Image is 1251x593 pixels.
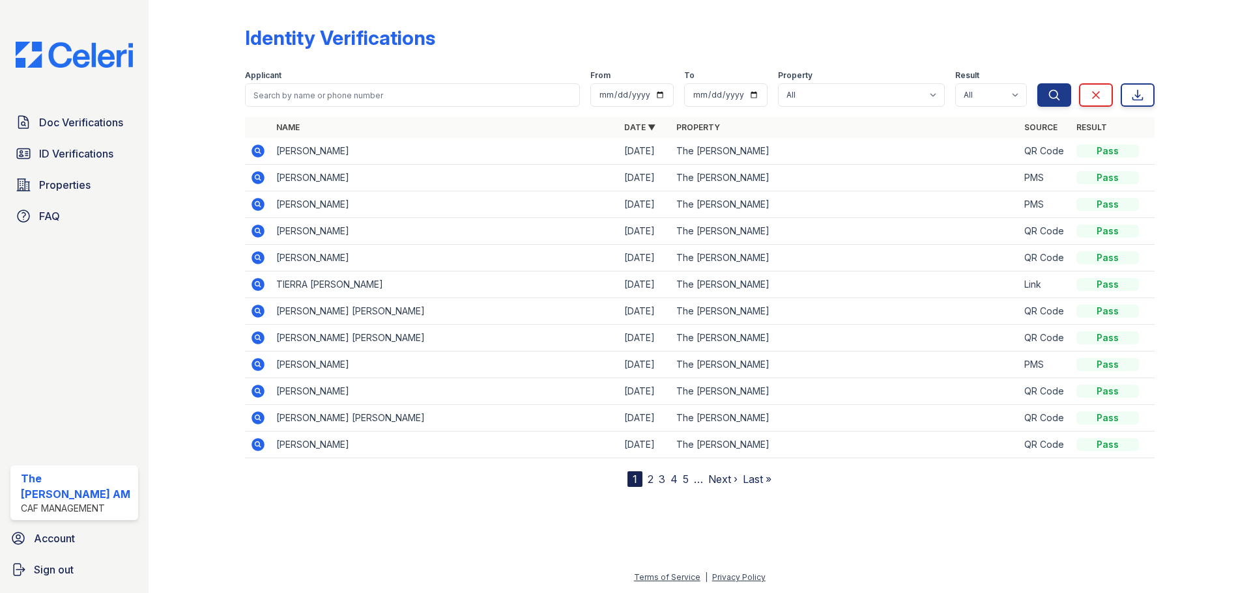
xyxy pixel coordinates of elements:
[671,405,1019,432] td: The [PERSON_NAME]
[619,218,671,245] td: [DATE]
[683,473,689,486] a: 5
[271,352,619,378] td: [PERSON_NAME]
[1076,145,1139,158] div: Pass
[271,325,619,352] td: [PERSON_NAME] [PERSON_NAME]
[10,172,138,198] a: Properties
[671,245,1019,271] td: The [PERSON_NAME]
[271,245,619,271] td: [PERSON_NAME]
[271,218,619,245] td: [PERSON_NAME]
[684,70,695,81] label: To
[1019,432,1071,458] td: QR Code
[39,177,91,193] span: Properties
[648,473,654,486] a: 2
[21,502,133,515] div: CAF Management
[634,572,700,582] a: Terms of Service
[619,378,671,405] td: [DATE]
[955,70,979,81] label: Result
[39,146,113,161] span: ID Verifications
[1076,385,1139,398] div: Pass
[1019,271,1071,298] td: Link
[1076,411,1139,424] div: Pass
[1076,278,1139,291] div: Pass
[1019,138,1071,165] td: QR Code
[245,70,281,81] label: Applicant
[39,115,123,130] span: Doc Verifications
[271,378,619,405] td: [PERSON_NAME]
[34,562,74,577] span: Sign out
[1019,218,1071,245] td: QR Code
[694,471,703,487] span: …
[1019,325,1071,352] td: QR Code
[619,325,671,352] td: [DATE]
[1019,405,1071,432] td: QR Code
[590,70,611,81] label: From
[708,473,738,486] a: Next ›
[619,191,671,218] td: [DATE]
[671,271,1019,298] td: The [PERSON_NAME]
[671,298,1019,325] td: The [PERSON_NAME]
[5,525,143,551] a: Account
[619,352,671,378] td: [DATE]
[619,138,671,165] td: [DATE]
[1076,305,1139,318] div: Pass
[245,26,435,49] div: Identity Verifications
[39,208,60,224] span: FAQ
[705,572,708,582] div: |
[1019,191,1071,218] td: PMS
[624,122,655,132] a: Date ▼
[1076,251,1139,264] div: Pass
[271,138,619,165] td: [PERSON_NAME]
[627,471,642,487] div: 1
[1076,225,1139,238] div: Pass
[1076,198,1139,211] div: Pass
[271,271,619,298] td: TIERRA [PERSON_NAME]
[712,572,766,582] a: Privacy Policy
[671,165,1019,191] td: The [PERSON_NAME]
[619,405,671,432] td: [DATE]
[1076,171,1139,184] div: Pass
[1019,298,1071,325] td: QR Code
[1076,122,1107,132] a: Result
[670,473,678,486] a: 4
[1019,352,1071,378] td: PMS
[619,432,671,458] td: [DATE]
[1019,378,1071,405] td: QR Code
[1076,358,1139,371] div: Pass
[671,432,1019,458] td: The [PERSON_NAME]
[619,165,671,191] td: [DATE]
[1019,245,1071,271] td: QR Code
[671,191,1019,218] td: The [PERSON_NAME]
[21,471,133,502] div: The [PERSON_NAME] AM
[10,109,138,135] a: Doc Verifications
[271,191,619,218] td: [PERSON_NAME]
[271,298,619,325] td: [PERSON_NAME] [PERSON_NAME]
[10,141,138,167] a: ID Verifications
[676,122,720,132] a: Property
[671,352,1019,378] td: The [PERSON_NAME]
[5,557,143,583] a: Sign out
[271,165,619,191] td: [PERSON_NAME]
[271,405,619,432] td: [PERSON_NAME] [PERSON_NAME]
[5,42,143,68] img: CE_Logo_Blue-a8612792a0a2168367f1c8372b55b34899dd931a85d93a1a3d3e32e68fde9ad4.png
[276,122,300,132] a: Name
[671,378,1019,405] td: The [PERSON_NAME]
[34,531,75,546] span: Account
[671,218,1019,245] td: The [PERSON_NAME]
[245,83,580,107] input: Search by name or phone number
[1019,165,1071,191] td: PMS
[778,70,812,81] label: Property
[1076,438,1139,451] div: Pass
[1076,331,1139,344] div: Pass
[619,245,671,271] td: [DATE]
[659,473,665,486] a: 3
[1024,122,1057,132] a: Source
[671,138,1019,165] td: The [PERSON_NAME]
[619,271,671,298] td: [DATE]
[671,325,1019,352] td: The [PERSON_NAME]
[619,298,671,325] td: [DATE]
[10,203,138,229] a: FAQ
[743,473,771,486] a: Last »
[271,432,619,458] td: [PERSON_NAME]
